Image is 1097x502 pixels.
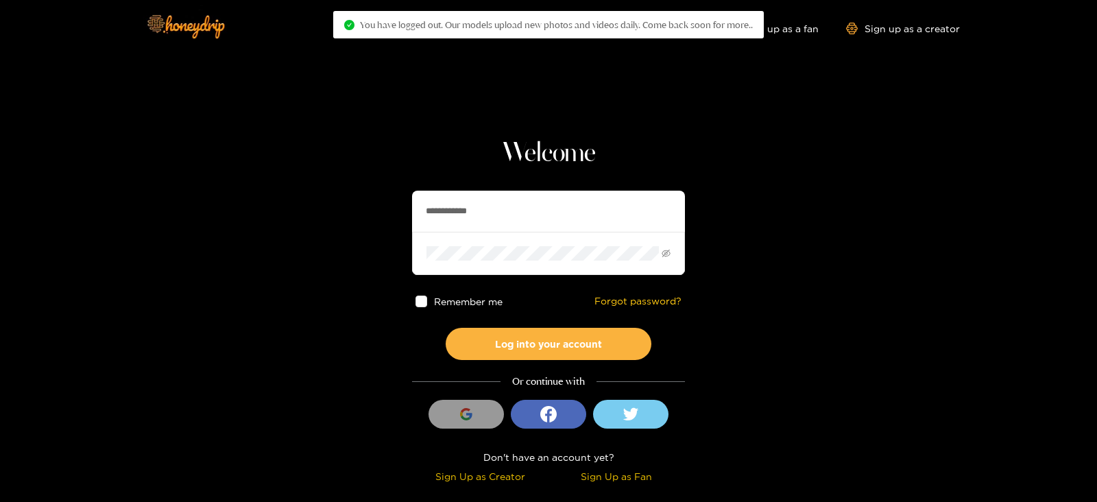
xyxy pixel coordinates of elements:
span: Remember me [434,296,503,307]
a: Sign up as a creator [846,23,960,34]
a: Forgot password? [594,296,682,307]
div: Or continue with [412,374,685,390]
a: Sign up as a fan [725,23,819,34]
div: Sign Up as Creator [415,468,545,484]
span: You have logged out. Our models upload new photos and videos daily. Come back soon for more.. [360,19,753,30]
span: eye-invisible [662,249,671,258]
div: Don't have an account yet? [412,449,685,465]
h1: Welcome [412,137,685,170]
button: Log into your account [446,328,651,360]
span: check-circle [344,20,354,30]
div: Sign Up as Fan [552,468,682,484]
